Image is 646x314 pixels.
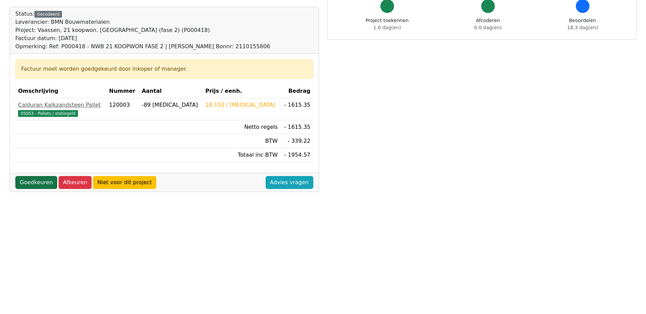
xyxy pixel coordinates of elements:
td: BTW [203,134,280,148]
th: Omschrijving [15,84,106,98]
div: Calduran Kalkzandsteen Pallet [18,101,104,109]
span: 0.0 dag(en) [474,25,502,30]
th: Nummer [106,84,139,98]
td: - 1615.35 [280,120,313,134]
div: Beoordelen [567,17,598,31]
a: Advies vragen [266,176,313,189]
th: Bedrag [280,84,313,98]
a: Goedkeuren [15,176,57,189]
a: Calduran Kalkzandsteen Pallet05053 - Pallets / statiegeld [18,101,104,117]
div: 18.150 / [MEDICAL_DATA] [205,101,278,109]
span: 05053 - Pallets / statiegeld [18,110,78,117]
div: Leverancier: BMN Bouwmaterialen [15,18,270,26]
div: Factuur datum: [DATE] [15,34,270,42]
div: Project: Vaassen, 21 koopwon. [GEOGRAPHIC_DATA] (fase 2) (P000418) [15,26,270,34]
a: Afkeuren [59,176,92,189]
span: 1.0 dag(en) [373,25,401,30]
td: - 1615.35 [280,98,313,120]
div: Project toekennen [366,17,409,31]
td: - 1954.57 [280,148,313,162]
div: Factuur moet worden goedgekeurd door inkoper of manager. [21,65,308,73]
td: Totaal inc BTW [203,148,280,162]
th: Prijs / eenh. [203,84,280,98]
span: 18.3 dag(en) [567,25,598,30]
td: Netto regels [203,120,280,134]
div: Gecodeerd [34,11,62,18]
th: Aantal [139,84,203,98]
div: -89 [MEDICAL_DATA] [142,101,200,109]
div: Opmerking: Ref: P000418 - NWB 21 KOOPWON FASE 2 | [PERSON_NAME] Bonnr: 2110155806 [15,42,270,51]
div: Status: [15,10,270,51]
td: - 339.22 [280,134,313,148]
div: Afcoderen [474,17,502,31]
td: 120003 [106,98,139,120]
a: Niet voor dit project [93,176,156,189]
